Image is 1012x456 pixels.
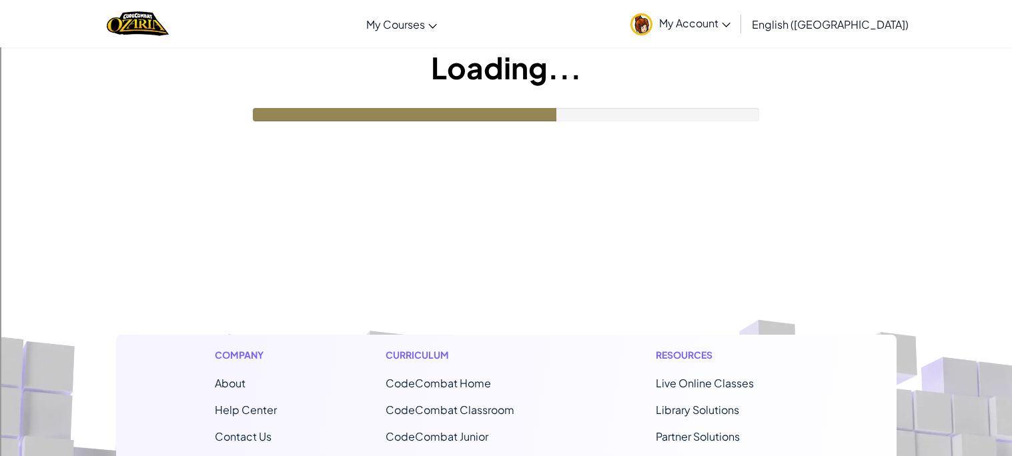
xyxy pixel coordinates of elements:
[745,6,915,42] a: English ([GEOGRAPHIC_DATA])
[107,10,169,37] img: Home
[624,3,737,45] a: My Account
[107,10,169,37] a: Ozaria by CodeCombat logo
[752,17,909,31] span: English ([GEOGRAPHIC_DATA])
[366,17,425,31] span: My Courses
[659,16,730,30] span: My Account
[360,6,444,42] a: My Courses
[630,13,652,35] img: avatar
